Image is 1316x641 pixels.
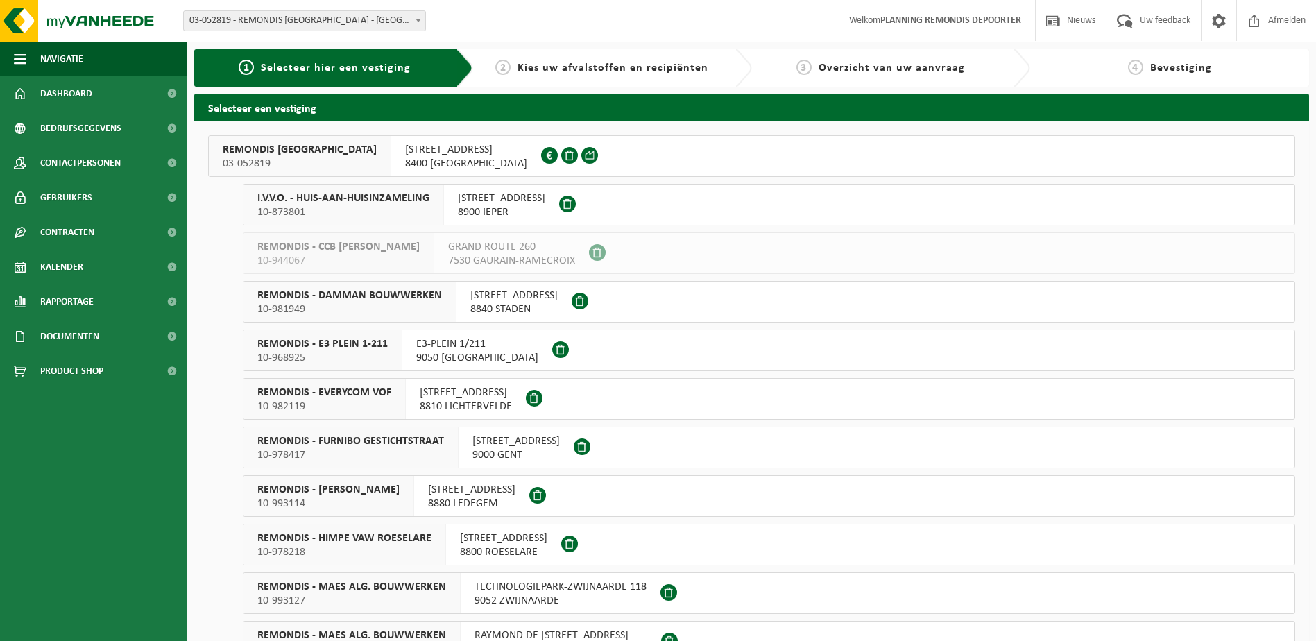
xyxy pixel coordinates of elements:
[448,240,575,254] span: GRAND ROUTE 260
[194,94,1309,121] h2: Selecteer een vestiging
[40,319,99,354] span: Documenten
[475,594,647,608] span: 9052 ZWIJNAARDE
[243,524,1295,565] button: REMONDIS - HIMPE VAW ROESELARE 10-978218 [STREET_ADDRESS]8800 ROESELARE
[239,60,254,75] span: 1
[243,184,1295,225] button: I.V.V.O. - HUIS-AAN-HUISINZAMELING 10-873801 [STREET_ADDRESS]8900 IEPER
[458,205,545,219] span: 8900 IEPER
[1128,60,1143,75] span: 4
[416,337,538,351] span: E3-PLEIN 1/211
[796,60,812,75] span: 3
[257,400,391,413] span: 10-982119
[40,146,121,180] span: Contactpersonen
[257,205,429,219] span: 10-873801
[243,378,1295,420] button: REMONDIS - EVERYCOM VOF 10-982119 [STREET_ADDRESS]8810 LICHTERVELDE
[257,531,431,545] span: REMONDIS - HIMPE VAW ROESELARE
[257,580,446,594] span: REMONDIS - MAES ALG. BOUWWERKEN
[243,572,1295,614] button: REMONDIS - MAES ALG. BOUWWERKEN 10-993127 TECHNOLOGIEPARK-ZWIJNAARDE 1189052 ZWIJNAARDE
[40,284,94,319] span: Rapportage
[472,434,560,448] span: [STREET_ADDRESS]
[420,400,512,413] span: 8810 LICHTERVELDE
[40,42,83,76] span: Navigatie
[243,281,1295,323] button: REMONDIS - DAMMAN BOUWWERKEN 10-981949 [STREET_ADDRESS]8840 STADEN
[257,483,400,497] span: REMONDIS - [PERSON_NAME]
[428,483,515,497] span: [STREET_ADDRESS]
[40,180,92,215] span: Gebruikers
[243,330,1295,371] button: REMONDIS - E3 PLEIN 1-211 10-968925 E3-PLEIN 1/2119050 [GEOGRAPHIC_DATA]
[40,215,94,250] span: Contracten
[518,62,708,74] span: Kies uw afvalstoffen en recipiënten
[243,427,1295,468] button: REMONDIS - FURNIBO GESTICHTSTRAAT 10-978417 [STREET_ADDRESS]9000 GENT
[257,191,429,205] span: I.V.V.O. - HUIS-AAN-HUISINZAMELING
[448,254,575,268] span: 7530 GAURAIN-RAMECROIX
[472,448,560,462] span: 9000 GENT
[420,386,512,400] span: [STREET_ADDRESS]
[470,289,558,302] span: [STREET_ADDRESS]
[243,475,1295,517] button: REMONDIS - [PERSON_NAME] 10-993114 [STREET_ADDRESS]8880 LEDEGEM
[470,302,558,316] span: 8840 STADEN
[257,497,400,511] span: 10-993114
[257,386,391,400] span: REMONDIS - EVERYCOM VOF
[460,545,547,559] span: 8800 ROESELARE
[184,11,425,31] span: 03-052819 - REMONDIS WEST-VLAANDEREN - OOSTENDE
[40,111,121,146] span: Bedrijfsgegevens
[40,354,103,388] span: Product Shop
[257,351,388,365] span: 10-968925
[475,580,647,594] span: TECHNOLOGIEPARK-ZWIJNAARDE 118
[1150,62,1212,74] span: Bevestiging
[223,157,377,171] span: 03-052819
[40,250,83,284] span: Kalender
[428,497,515,511] span: 8880 LEDEGEM
[257,289,442,302] span: REMONDIS - DAMMAN BOUWWERKEN
[405,143,527,157] span: [STREET_ADDRESS]
[257,302,442,316] span: 10-981949
[223,143,377,157] span: REMONDIS [GEOGRAPHIC_DATA]
[819,62,965,74] span: Overzicht van uw aanvraag
[257,434,444,448] span: REMONDIS - FURNIBO GESTICHTSTRAAT
[405,157,527,171] span: 8400 [GEOGRAPHIC_DATA]
[208,135,1295,177] button: REMONDIS [GEOGRAPHIC_DATA] 03-052819 [STREET_ADDRESS]8400 [GEOGRAPHIC_DATA]
[257,254,420,268] span: 10-944067
[183,10,426,31] span: 03-052819 - REMONDIS WEST-VLAANDEREN - OOSTENDE
[257,337,388,351] span: REMONDIS - E3 PLEIN 1-211
[416,351,538,365] span: 9050 [GEOGRAPHIC_DATA]
[257,448,444,462] span: 10-978417
[40,76,92,111] span: Dashboard
[257,240,420,254] span: REMONDIS - CCB [PERSON_NAME]
[458,191,545,205] span: [STREET_ADDRESS]
[257,594,446,608] span: 10-993127
[257,545,431,559] span: 10-978218
[495,60,511,75] span: 2
[880,15,1021,26] strong: PLANNING REMONDIS DEPOORTER
[460,531,547,545] span: [STREET_ADDRESS]
[261,62,411,74] span: Selecteer hier een vestiging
